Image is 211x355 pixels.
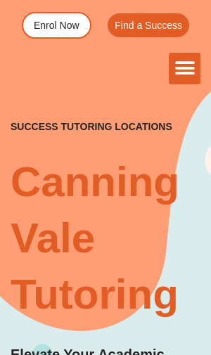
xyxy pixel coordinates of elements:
h1: Canning Vale Tutoring [11,154,200,323]
a: Find a Success [108,13,189,37]
a: Enrol Now [22,12,91,39]
span: Find a Success [115,20,182,30]
div: Menu Toggle [169,53,200,84]
h2: success tutoring locations [11,120,172,133]
span: Enrol Now [34,20,79,30]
